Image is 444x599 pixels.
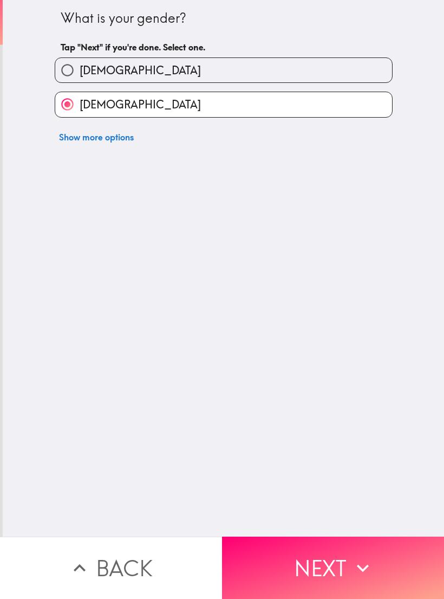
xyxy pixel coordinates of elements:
button: Next [222,537,444,599]
h6: Tap "Next" if you're done. Select one. [61,41,387,53]
button: [DEMOGRAPHIC_DATA] [55,92,392,117]
button: Show more options [55,126,138,148]
button: [DEMOGRAPHIC_DATA] [55,58,392,82]
span: [DEMOGRAPHIC_DATA] [80,97,201,112]
span: [DEMOGRAPHIC_DATA] [80,63,201,78]
div: What is your gender? [61,9,387,28]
